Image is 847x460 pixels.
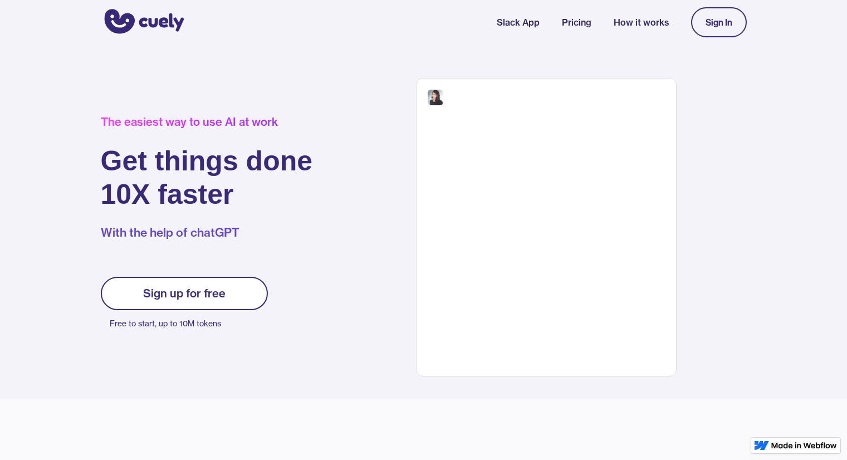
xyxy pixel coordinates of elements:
a: Sign In [691,7,747,37]
div: The easiest way to use AI at work [101,115,313,129]
p: With the help of chatGPT [101,224,313,241]
a: home [101,2,184,43]
a: Sign up for free [101,277,268,310]
img: Made in Webflow [771,442,837,449]
a: How it works [614,16,669,29]
a: Slack App [497,16,540,29]
div: Sign In [706,17,732,27]
h1: Get things done 10X faster [101,144,313,211]
div: Sign up for free [143,287,226,300]
a: Pricing [562,16,591,29]
p: Free to start, up to 10M tokens [110,316,268,331]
